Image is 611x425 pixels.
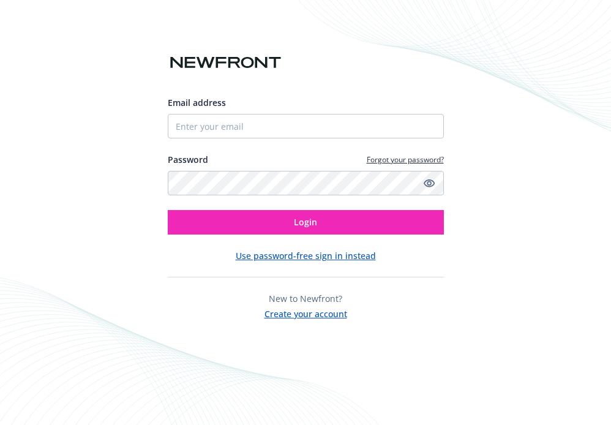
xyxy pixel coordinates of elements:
[264,305,347,320] button: Create your account
[168,97,226,108] span: Email address
[168,171,444,195] input: Enter your password
[168,153,208,166] label: Password
[367,154,444,165] a: Forgot your password?
[422,176,437,190] a: Show password
[168,52,283,73] img: Newfront logo
[294,216,317,228] span: Login
[236,249,376,262] button: Use password-free sign in instead
[168,114,444,138] input: Enter your email
[269,293,342,304] span: New to Newfront?
[168,210,444,235] button: Login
